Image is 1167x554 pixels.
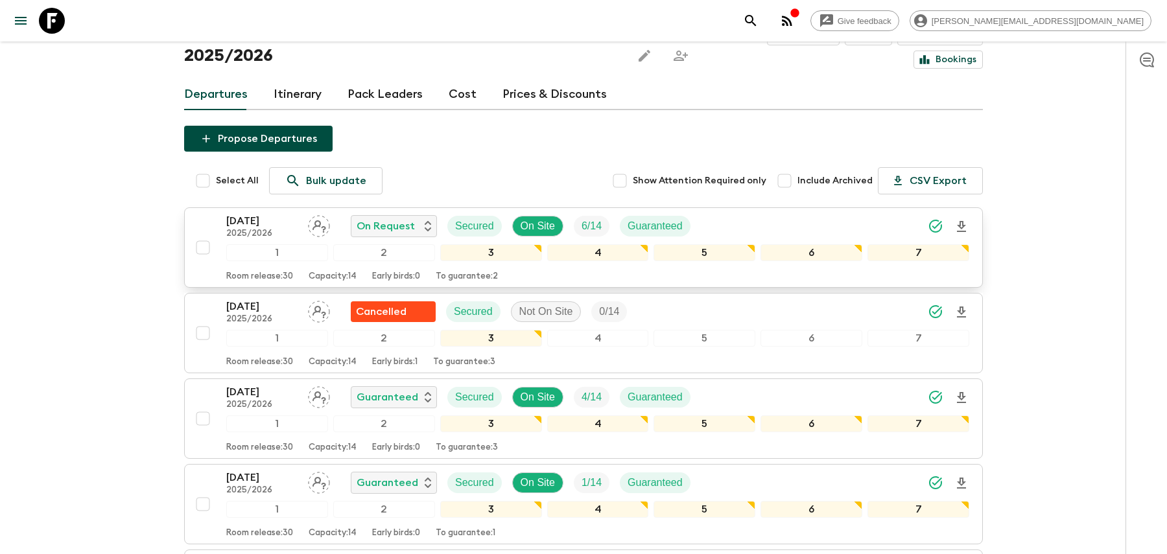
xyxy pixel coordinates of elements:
[226,415,328,432] div: 1
[654,415,755,432] div: 5
[309,443,357,453] p: Capacity: 14
[574,472,609,493] div: Trip Fill
[928,389,943,405] svg: Synced Successfully
[738,8,764,34] button: search adventures
[216,174,259,187] span: Select All
[226,357,293,367] p: Room release: 30
[455,475,494,491] p: Secured
[928,218,943,234] svg: Synced Successfully
[226,314,298,325] p: 2025/2026
[356,304,407,319] p: Cancelled
[440,244,542,261] div: 3
[582,218,602,234] p: 6 / 14
[447,387,502,408] div: Secured
[372,528,420,538] p: Early birds: 0
[351,301,436,322] div: Flash Pack cancellation
[184,17,621,69] h1: [GEOGRAPHIC_DATA]: City to Coast (PA1) 2025/2026
[357,475,418,491] p: Guaranteed
[668,43,694,69] span: Share this itinerary
[810,10,899,31] a: Give feedback
[521,389,555,405] p: On Site
[547,501,649,518] div: 4
[8,8,34,34] button: menu
[226,384,298,400] p: [DATE]
[447,472,502,493] div: Secured
[797,174,873,187] span: Include Archived
[547,330,649,347] div: 4
[309,357,357,367] p: Capacity: 14
[226,271,293,282] p: Room release: 30
[226,528,293,538] p: Room release: 30
[502,79,607,110] a: Prices & Discounts
[333,501,435,518] div: 2
[910,10,1151,31] div: [PERSON_NAME][EMAIL_ADDRESS][DOMAIN_NAME]
[591,301,627,322] div: Trip Fill
[628,218,683,234] p: Guaranteed
[547,244,649,261] div: 4
[357,389,418,405] p: Guaranteed
[226,229,298,239] p: 2025/2026
[274,79,322,110] a: Itinerary
[512,216,563,237] div: On Site
[954,305,969,320] svg: Download Onboarding
[454,304,493,319] p: Secured
[521,475,555,491] p: On Site
[308,476,330,486] span: Assign pack leader
[954,219,969,235] svg: Download Onboarding
[226,485,298,496] p: 2025/2026
[184,79,248,110] a: Departures
[631,43,657,69] button: Edit this itinerary
[628,475,683,491] p: Guaranteed
[914,51,983,69] a: Bookings
[433,357,495,367] p: To guarantee: 3
[760,501,862,518] div: 6
[309,271,357,282] p: Capacity: 14
[184,207,983,288] button: [DATE]2025/2026Assign pack leaderOn RequestSecuredOn SiteTrip FillGuaranteed1234567Room release:3...
[184,293,983,373] button: [DATE]2025/2026Assign pack leaderFlash Pack cancellationSecuredNot On SiteTrip Fill1234567Room re...
[449,79,477,110] a: Cost
[925,16,1151,26] span: [PERSON_NAME][EMAIL_ADDRESS][DOMAIN_NAME]
[521,218,555,234] p: On Site
[760,330,862,347] div: 6
[436,271,498,282] p: To guarantee: 2
[455,389,494,405] p: Secured
[372,443,420,453] p: Early birds: 0
[333,415,435,432] div: 2
[582,389,602,405] p: 4 / 14
[226,400,298,410] p: 2025/2026
[269,167,383,194] a: Bulk update
[582,475,602,491] p: 1 / 14
[928,304,943,319] svg: Synced Successfully
[184,464,983,544] button: [DATE]2025/2026Assign pack leaderGuaranteedSecuredOn SiteTrip FillGuaranteed1234567Room release:3...
[309,528,357,538] p: Capacity: 14
[512,472,563,493] div: On Site
[954,476,969,491] svg: Download Onboarding
[308,219,330,229] span: Assign pack leader
[436,528,495,538] p: To guarantee: 1
[333,330,435,347] div: 2
[184,378,983,459] button: [DATE]2025/2026Assign pack leaderGuaranteedSecuredOn SiteTrip FillGuaranteed1234567Room release:3...
[928,475,943,491] svg: Synced Successfully
[357,218,415,234] p: On Request
[226,443,293,453] p: Room release: 30
[574,387,609,408] div: Trip Fill
[867,501,969,518] div: 7
[455,218,494,234] p: Secured
[436,443,498,453] p: To guarantee: 3
[440,330,542,347] div: 3
[511,301,582,322] div: Not On Site
[760,415,862,432] div: 6
[226,501,328,518] div: 1
[440,501,542,518] div: 3
[306,173,366,189] p: Bulk update
[599,304,619,319] p: 0 / 14
[447,216,502,237] div: Secured
[226,299,298,314] p: [DATE]
[654,330,755,347] div: 5
[760,244,862,261] div: 6
[633,174,766,187] span: Show Attention Required only
[372,271,420,282] p: Early birds: 0
[878,167,983,194] button: CSV Export
[184,126,333,152] button: Propose Departures
[348,79,423,110] a: Pack Leaders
